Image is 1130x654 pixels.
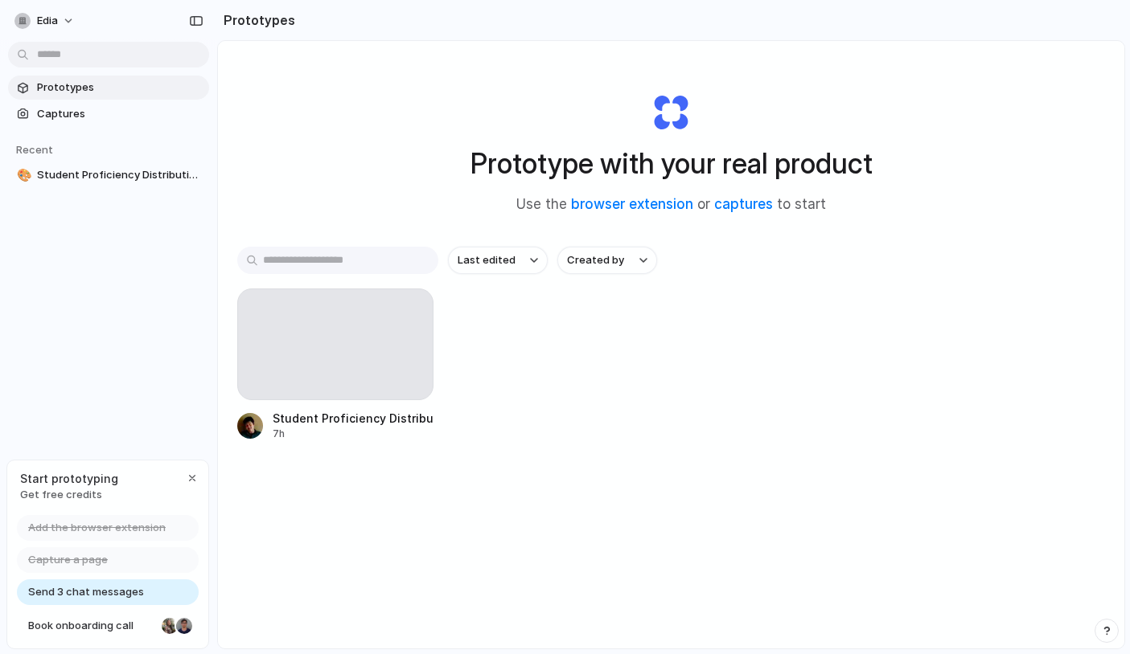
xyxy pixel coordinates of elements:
span: Last edited [458,252,516,268]
a: browser extension [571,196,693,212]
button: 🎨 [14,167,31,183]
div: Nicole Kubica [160,616,179,636]
span: Captures [37,106,203,122]
div: 7h [273,427,434,441]
span: Start prototyping [20,470,118,487]
h1: Prototype with your real product [470,142,873,185]
button: Last edited [448,247,548,274]
span: Capture a page [28,552,108,568]
button: Edia [8,8,83,34]
span: Recent [16,143,53,156]
a: captures [714,196,773,212]
a: Student Proficiency Distribution Chart7h [237,288,434,441]
a: 🎨Student Proficiency Distribution Chart [8,163,209,187]
div: 🎨 [17,166,28,185]
span: Prototypes [37,80,203,96]
h2: Prototypes [217,10,295,30]
a: Prototypes [8,76,209,100]
button: Created by [557,247,657,274]
span: Book onboarding call [28,618,155,634]
span: Add the browser extension [28,520,166,536]
span: Get free credits [20,487,118,503]
span: Edia [37,13,58,29]
span: Send 3 chat messages [28,584,144,600]
span: Use the or to start [516,194,826,215]
div: Christian Iacullo [175,616,194,636]
span: Student Proficiency Distribution Chart [37,167,203,183]
a: Captures [8,102,209,126]
div: Student Proficiency Distribution Chart [273,410,434,427]
span: Created by [567,252,624,268]
a: Book onboarding call [17,613,199,639]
